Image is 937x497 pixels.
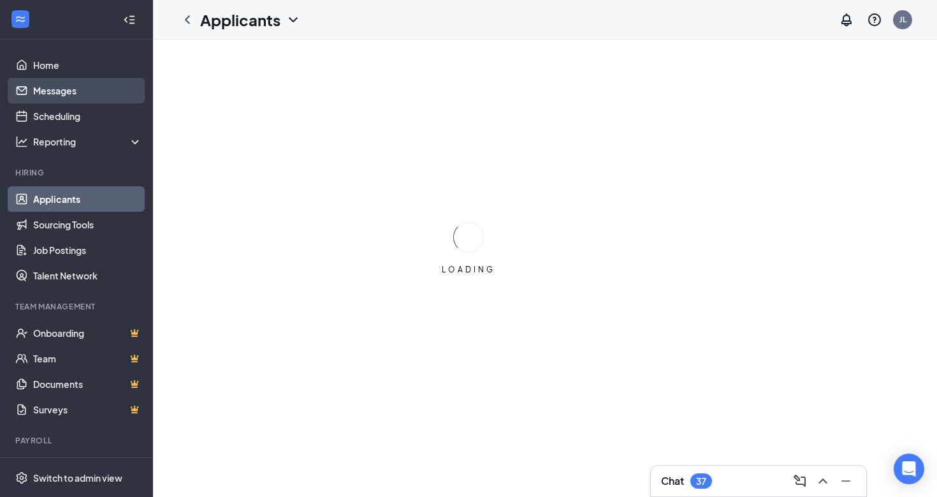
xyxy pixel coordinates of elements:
[15,471,28,484] svg: Settings
[123,13,136,26] svg: Collapse
[792,473,808,489] svg: ComposeMessage
[200,9,280,31] h1: Applicants
[838,473,853,489] svg: Minimize
[15,135,28,148] svg: Analysis
[661,474,684,488] h3: Chat
[790,471,810,491] button: ComposeMessage
[15,167,140,178] div: Hiring
[33,212,142,237] a: Sourcing Tools
[286,12,301,27] svg: ChevronDown
[899,14,906,25] div: JL
[813,471,833,491] button: ChevronUp
[894,454,924,484] div: Open Intercom Messenger
[33,186,142,212] a: Applicants
[33,78,142,103] a: Messages
[180,12,195,27] svg: ChevronLeft
[15,435,140,446] div: Payroll
[33,52,142,78] a: Home
[33,397,142,422] a: SurveysCrown
[33,346,142,371] a: TeamCrown
[815,473,831,489] svg: ChevronUp
[33,237,142,263] a: Job Postings
[839,12,854,27] svg: Notifications
[836,471,856,491] button: Minimize
[33,135,143,148] div: Reporting
[33,371,142,397] a: DocumentsCrown
[33,103,142,129] a: Scheduling
[33,263,142,288] a: Talent Network
[33,471,122,484] div: Switch to admin view
[33,320,142,346] a: OnboardingCrown
[437,264,500,275] div: LOADING
[15,301,140,312] div: Team Management
[33,454,142,480] a: PayrollCrown
[867,12,882,27] svg: QuestionInfo
[696,476,706,487] div: 37
[14,13,27,26] svg: WorkstreamLogo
